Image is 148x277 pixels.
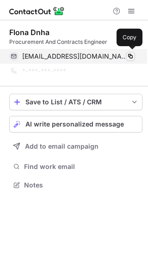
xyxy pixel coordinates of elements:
[9,179,142,192] button: Notes
[9,138,142,155] button: Add to email campaign
[22,52,128,60] span: [EMAIL_ADDRESS][DOMAIN_NAME]
[9,94,142,110] button: save-profile-one-click
[25,120,124,128] span: AI write personalized message
[9,160,142,173] button: Find work email
[25,98,126,106] div: Save to List / ATS / CRM
[9,28,49,37] div: Flona Dnha
[9,6,65,17] img: ContactOut v5.3.10
[9,38,142,46] div: Procurement And Contracts Engineer
[24,163,139,171] span: Find work email
[24,181,139,189] span: Notes
[9,116,142,132] button: AI write personalized message
[25,143,99,150] span: Add to email campaign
